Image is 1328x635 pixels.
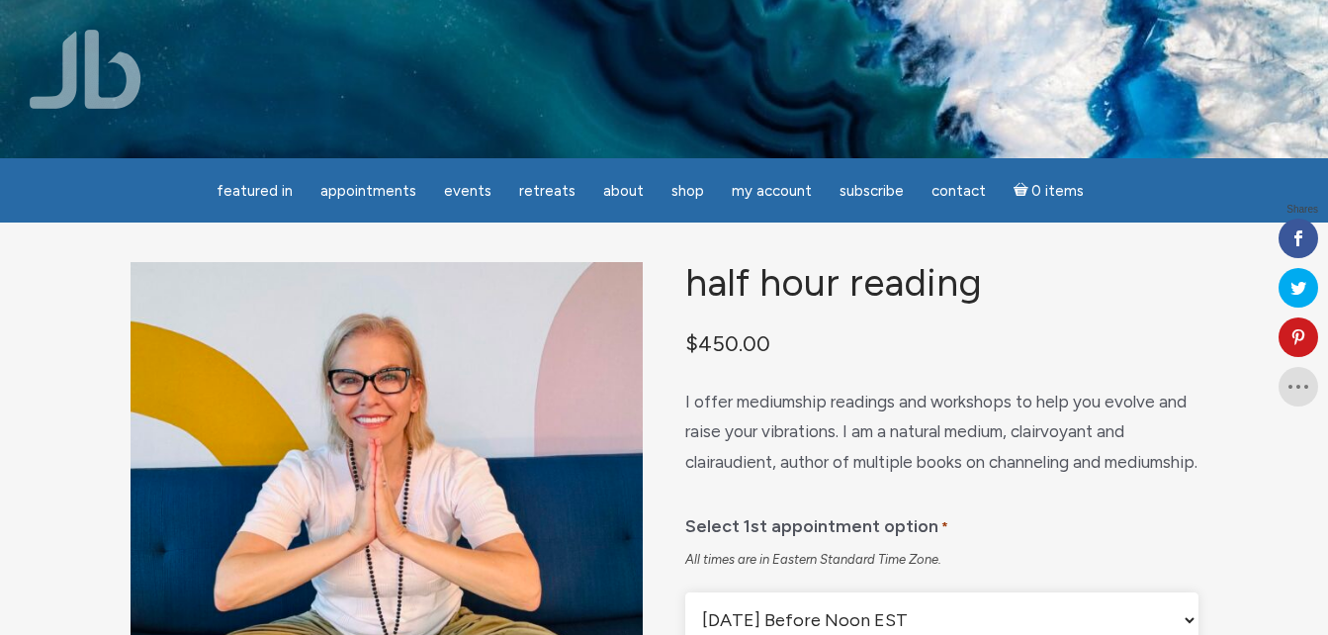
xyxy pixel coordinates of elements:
[30,30,141,109] img: Jamie Butler. The Everyday Medium
[309,172,428,211] a: Appointments
[217,182,293,200] span: featured in
[603,182,644,200] span: About
[931,182,986,200] span: Contact
[205,172,305,211] a: featured in
[685,551,1197,569] div: All times are in Eastern Standard Time Zone.
[685,262,1197,305] h1: Half Hour Reading
[685,330,770,356] bdi: 450.00
[671,182,704,200] span: Shop
[660,172,716,211] a: Shop
[444,182,491,200] span: Events
[720,172,824,211] a: My Account
[920,172,998,211] a: Contact
[1031,184,1084,199] span: 0 items
[685,330,698,356] span: $
[519,182,575,200] span: Retreats
[732,182,812,200] span: My Account
[1014,182,1032,200] i: Cart
[320,182,416,200] span: Appointments
[685,387,1197,478] p: I offer mediumship readings and workshops to help you evolve and raise your vibrations. I am a na...
[1286,205,1318,215] span: Shares
[432,172,503,211] a: Events
[591,172,656,211] a: About
[828,172,916,211] a: Subscribe
[1002,170,1097,211] a: Cart0 items
[840,182,904,200] span: Subscribe
[685,501,948,544] label: Select 1st appointment option
[507,172,587,211] a: Retreats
